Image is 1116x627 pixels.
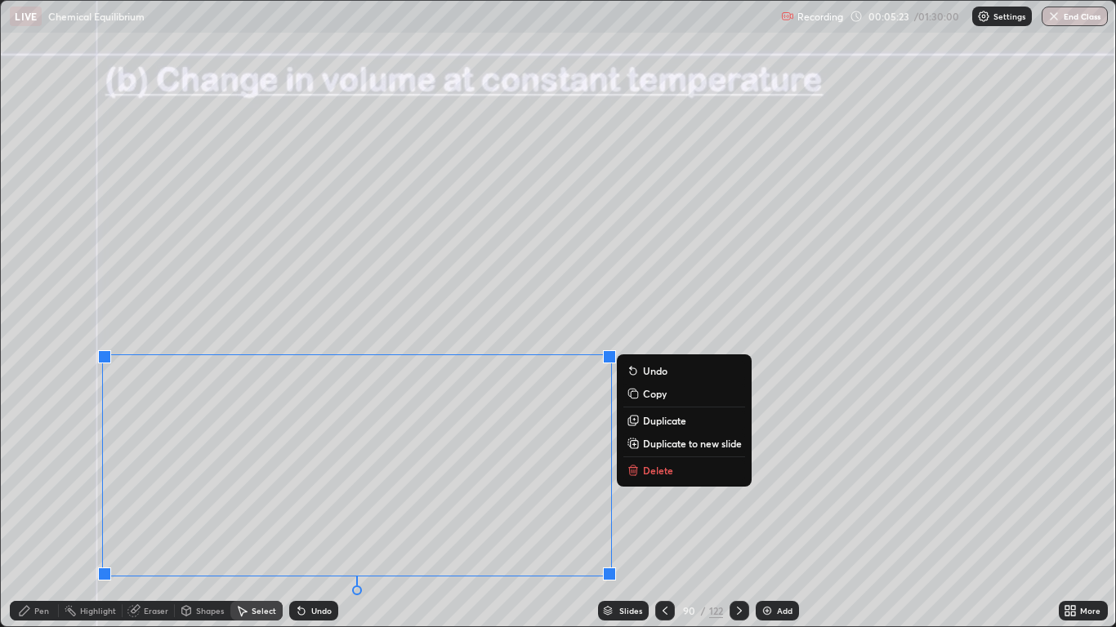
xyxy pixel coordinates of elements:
button: Copy [623,384,745,403]
button: Duplicate [623,411,745,430]
p: Delete [643,464,673,477]
img: add-slide-button [761,604,774,617]
p: Chemical Equilibrium [48,10,145,23]
p: Settings [993,12,1025,20]
div: 122 [709,603,723,618]
div: Add [777,607,792,615]
p: Duplicate to new slide [643,437,742,450]
div: More [1080,607,1100,615]
button: Delete [623,460,745,480]
button: Undo [623,361,745,380]
div: Select [252,607,276,615]
div: Shapes [196,607,224,615]
button: Duplicate to new slide [623,434,745,453]
p: Undo [643,364,667,377]
div: Highlight [80,607,116,615]
button: End Class [1042,7,1108,26]
div: / [701,606,706,616]
p: Recording [797,11,843,23]
div: Undo [311,607,332,615]
div: Eraser [144,607,168,615]
p: LIVE [15,10,37,23]
p: Duplicate [643,414,686,427]
div: Pen [34,607,49,615]
div: Slides [619,607,642,615]
img: class-settings-icons [977,10,990,23]
p: Copy [643,387,667,400]
div: 90 [681,606,698,616]
img: recording.375f2c34.svg [781,10,794,23]
img: end-class-cross [1047,10,1060,23]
